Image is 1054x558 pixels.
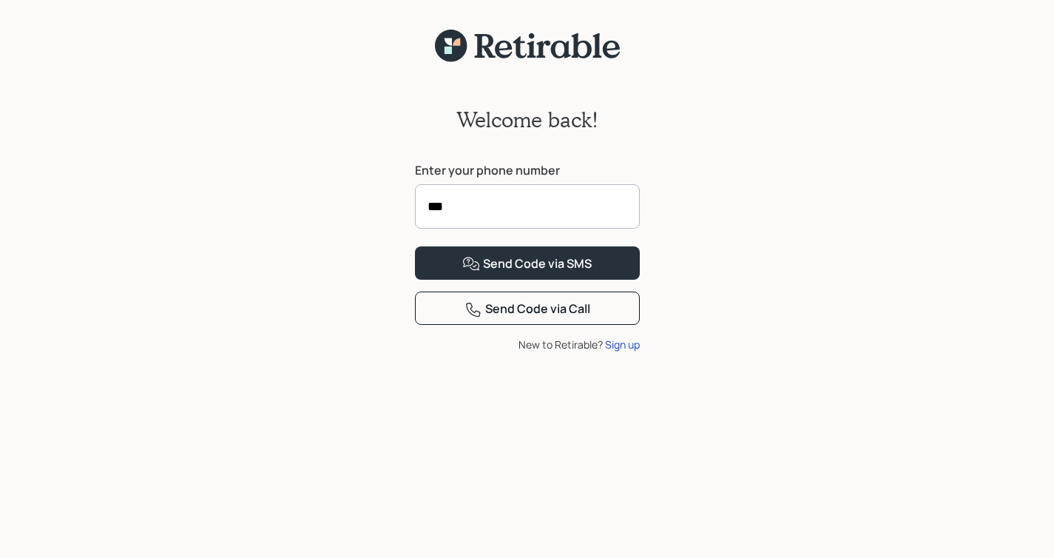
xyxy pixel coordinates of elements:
[415,337,640,352] div: New to Retirable?
[605,337,640,352] div: Sign up
[415,246,640,280] button: Send Code via SMS
[415,292,640,325] button: Send Code via Call
[415,162,640,178] label: Enter your phone number
[462,255,592,273] div: Send Code via SMS
[456,107,598,132] h2: Welcome back!
[464,300,590,318] div: Send Code via Call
